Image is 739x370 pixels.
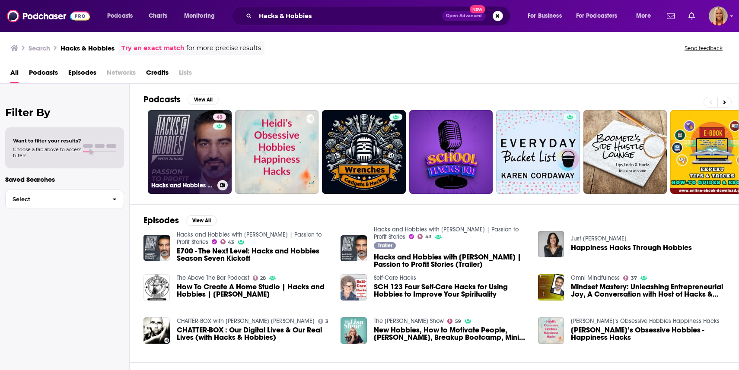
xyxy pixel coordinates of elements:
[374,274,416,281] a: Self-Care Hacks
[571,244,692,251] a: Happiness Hacks Through Hobbies
[374,226,519,240] a: Hacks and Hobbies with Junaid Ahmed | Passion to Profit Stories
[571,274,620,281] a: Omni Mindfulness
[5,190,124,209] button: Select
[341,317,367,344] img: New Hobbies, How to Motivate People, Hailey Smith, Breakup Bootcamp, Mini Book Club, Life Hacks
[685,9,698,23] a: Show notifications dropdown
[148,110,232,194] a: 43Hacks and Hobbies with [PERSON_NAME] | Passion to Profit Stories
[538,317,564,344] a: Heidi’s Obsessive Hobbies -Happiness Hacks
[374,326,528,341] a: New Hobbies, How to Motivate People, Hailey Smith, Breakup Bootcamp, Mini Book Club, Life Hacks
[636,10,651,22] span: More
[143,9,172,23] a: Charts
[446,14,482,18] span: Open Advanced
[378,243,392,248] span: Trailer
[318,319,329,324] a: 3
[417,234,432,239] a: 43
[341,274,367,300] img: SCH 123 Four Self-Care Hacks for Using Hobbies to Improve Your Spirituality
[709,6,728,25] button: Show profile menu
[186,43,261,53] span: for more precise results
[143,215,179,226] h2: Episodes
[228,240,234,244] span: 43
[177,283,331,298] span: How To Create A Home Studio | Hacks and Hobbies | [PERSON_NAME]
[6,196,105,202] span: Select
[149,10,167,22] span: Charts
[101,9,144,23] button: open menu
[522,9,573,23] button: open menu
[442,11,486,21] button: Open AdvancedNew
[253,275,266,281] a: 28
[341,235,367,262] img: Hacks and Hobbies with Junaid Ahmed | Passion to Profit Stories (Trailer)
[538,231,564,257] img: Happiness Hacks Through Hobbies
[571,283,725,298] a: Mindset Mastery: Unleashing Entrepreneurial Joy, A Conversation with Host of Hacks & Hobbies Podc...
[143,94,181,105] h2: Podcasts
[5,175,124,183] p: Saved Searches
[177,317,315,325] a: CHATTER-BOX with Graham William Hendrey
[374,317,444,325] a: The Lisa Show
[220,239,235,244] a: 43
[177,231,322,246] a: Hacks and Hobbies with Junaid Ahmed | Passion to Profit Stories
[10,66,19,83] a: All
[709,6,728,25] img: User Profile
[29,44,50,52] h3: Search
[260,276,266,280] span: 28
[179,66,192,83] span: Lists
[571,317,720,325] a: Heidi’s Obsessive Hobbies Happiness Hacks
[143,94,219,105] a: PodcastsView All
[151,182,214,189] h3: Hacks and Hobbies with [PERSON_NAME] | Passion to Profit Stories
[177,326,331,341] a: CHATTER-BOX : Our Digital Lives & Our Real Lives (with Hacks & Hobbies)
[13,146,81,158] span: Choose a tab above to access filters.
[682,44,725,52] button: Send feedback
[143,317,170,344] img: CHATTER-BOX : Our Digital Lives & Our Real Lives (with Hacks & Hobbies)
[623,275,637,281] a: 37
[186,215,217,226] button: View All
[570,9,630,23] button: open menu
[538,274,564,300] img: Mindset Mastery: Unleashing Entrepreneurial Joy, A Conversation with Host of Hacks & Hobbies Podc...
[213,114,226,120] a: 43
[177,247,331,262] a: E700 - The Next Level: Hacks and Hobbies Season Seven Kickoff
[177,283,331,298] a: How To Create A Home Studio | Hacks and Hobbies | Junaid Ahmed
[68,66,96,83] a: Episodes
[325,319,328,323] span: 3
[143,215,217,226] a: EpisodesView All
[146,66,169,83] a: Credits
[188,95,219,105] button: View All
[240,6,519,26] div: Search podcasts, credits, & more...
[178,9,226,23] button: open menu
[374,253,528,268] a: Hacks and Hobbies with Junaid Ahmed | Passion to Profit Stories (Trailer)
[143,235,170,261] img: E700 - The Next Level: Hacks and Hobbies Season Seven Kickoff
[255,9,442,23] input: Search podcasts, credits, & more...
[528,10,562,22] span: For Business
[29,66,58,83] a: Podcasts
[447,319,461,324] a: 59
[630,9,662,23] button: open menu
[121,43,185,53] a: Try an exact match
[571,326,725,341] a: Heidi’s Obsessive Hobbies -Happiness Hacks
[5,106,124,119] h2: Filter By
[13,138,81,144] span: Want to filter your results?
[107,10,133,22] span: Podcasts
[143,274,170,300] img: How To Create A Home Studio | Hacks and Hobbies | Junaid Ahmed
[571,235,627,242] a: Just Julia
[470,5,485,13] span: New
[374,283,528,298] a: SCH 123 Four Self-Care Hacks for Using Hobbies to Improve Your Spirituality
[184,10,215,22] span: Monitoring
[576,10,618,22] span: For Podcasters
[177,274,249,281] a: The Above The Bar Podcast
[663,9,678,23] a: Show notifications dropdown
[425,235,432,239] span: 43
[217,113,223,122] span: 43
[7,8,90,24] a: Podchaser - Follow, Share and Rate Podcasts
[374,326,528,341] span: New Hobbies, How to Motivate People, [PERSON_NAME], Breakup Bootcamp, Mini Book Club, Life Hacks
